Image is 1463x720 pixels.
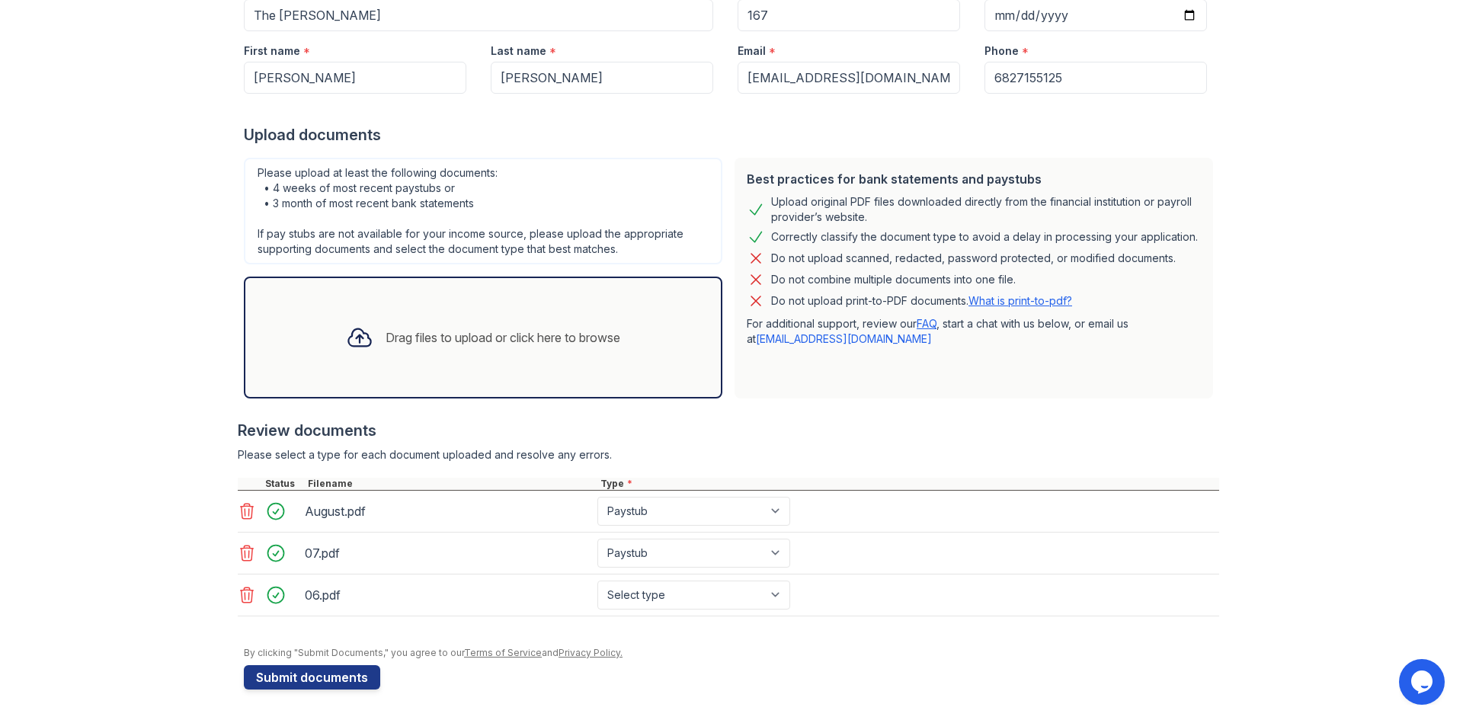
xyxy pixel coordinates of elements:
a: [EMAIL_ADDRESS][DOMAIN_NAME] [756,332,932,345]
div: Best practices for bank statements and paystubs [747,170,1201,188]
div: Status [262,478,305,490]
a: FAQ [917,317,936,330]
div: Correctly classify the document type to avoid a delay in processing your application. [771,228,1198,246]
div: Type [597,478,1219,490]
p: For additional support, review our , start a chat with us below, or email us at [747,316,1201,347]
div: Drag files to upload or click here to browse [386,328,620,347]
label: Last name [491,43,546,59]
label: Email [738,43,766,59]
div: Do not combine multiple documents into one file. [771,270,1016,289]
iframe: chat widget [1399,659,1448,705]
div: Do not upload scanned, redacted, password protected, or modified documents. [771,249,1176,267]
div: Please select a type for each document uploaded and resolve any errors. [238,447,1219,462]
div: 06.pdf [305,583,591,607]
div: Upload documents [244,124,1219,146]
div: 07.pdf [305,541,591,565]
a: What is print-to-pdf? [968,294,1072,307]
a: Privacy Policy. [559,647,623,658]
div: August.pdf [305,499,591,523]
button: Submit documents [244,665,380,690]
div: Please upload at least the following documents: • 4 weeks of most recent paystubs or • 3 month of... [244,158,722,264]
p: Do not upload print-to-PDF documents. [771,293,1072,309]
div: By clicking "Submit Documents," you agree to our and [244,647,1219,659]
div: Upload original PDF files downloaded directly from the financial institution or payroll provider’... [771,194,1201,225]
div: Filename [305,478,597,490]
div: Review documents [238,420,1219,441]
label: First name [244,43,300,59]
label: Phone [984,43,1019,59]
a: Terms of Service [464,647,542,658]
